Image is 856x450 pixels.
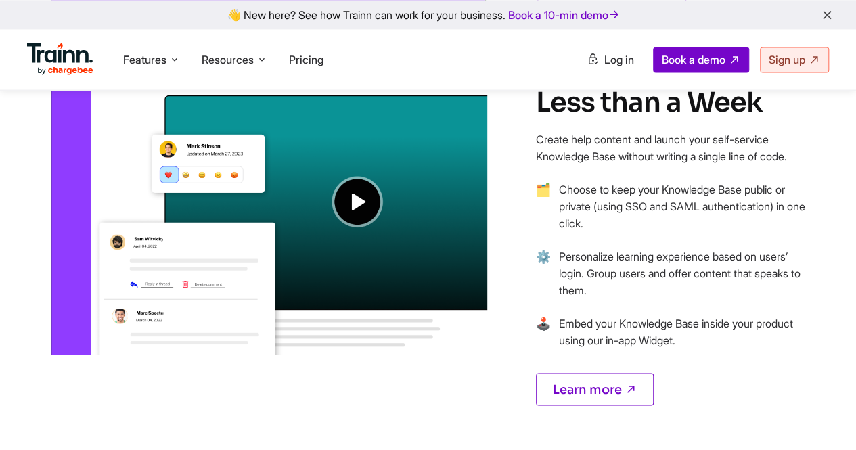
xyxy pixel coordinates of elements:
span: Features [123,52,166,67]
span: Log in [604,53,634,66]
a: Pricing [289,53,323,66]
span: → [536,248,551,315]
span: → [536,181,551,248]
a: Log in [579,47,642,72]
span: Book a demo [662,53,725,66]
a: Book a 10-min demo [505,5,623,24]
a: Learn more [536,373,654,405]
a: Sign up [760,47,829,72]
a: Book a demo [653,47,749,72]
p: Personalize learning experience based on users’ login. Group users and offer content that speaks ... [559,248,807,298]
p: Create help content and launch your self-service Knowledge Base without writing a single line of ... [536,131,807,164]
div: 👋 New here? See how Trainn can work for your business. [8,8,848,21]
span: → [536,315,551,365]
p: Embed your Knowledge Base inside your product using our in-app Widget. [559,315,807,348]
span: Resources [202,52,254,67]
img: Trainn Logo [27,43,93,75]
p: Choose to keep your Knowledge Base public or private (using SSO and SAML authentication) in one c... [559,181,807,231]
span: Sign up [769,53,805,66]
